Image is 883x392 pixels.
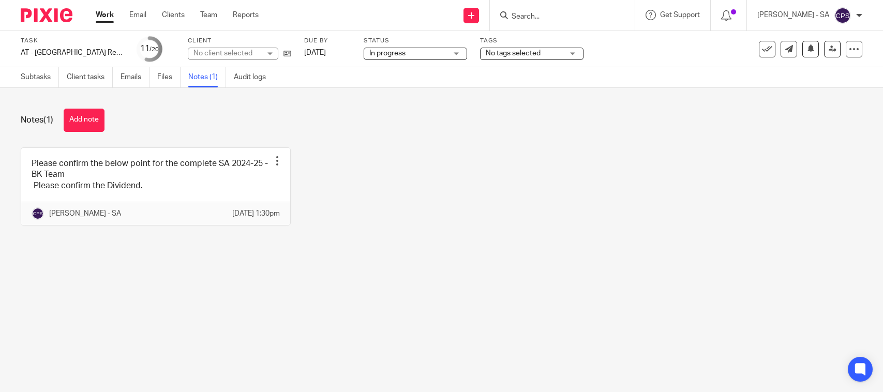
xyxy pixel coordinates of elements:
button: Add note [64,109,104,132]
a: Work [96,10,114,20]
label: Status [364,37,467,45]
label: Task [21,37,124,45]
p: [PERSON_NAME] - SA [757,10,829,20]
a: Subtasks [21,67,59,87]
p: [DATE] 1:30pm [232,208,280,219]
img: svg%3E [32,207,44,220]
a: Clients [162,10,185,20]
label: Due by [304,37,351,45]
h1: Notes [21,115,53,126]
span: Get Support [660,11,700,19]
input: Search [511,12,604,22]
p: [PERSON_NAME] - SA [49,208,121,219]
span: (1) [43,116,53,124]
div: AT - SA Return - PE 05-04-2025 [21,48,124,58]
a: Reports [233,10,259,20]
div: 11 [140,43,159,55]
a: Notes (1) [188,67,226,87]
div: AT - [GEOGRAPHIC_DATA] Return - PE [DATE] [21,48,124,58]
a: Team [200,10,217,20]
a: Files [157,67,181,87]
span: [DATE] [304,49,326,56]
label: Client [188,37,291,45]
span: In progress [369,50,406,57]
a: Emails [121,67,149,87]
label: Tags [480,37,583,45]
a: Audit logs [234,67,274,87]
div: No client selected [193,48,261,58]
small: /20 [149,47,159,52]
a: Email [129,10,146,20]
img: svg%3E [834,7,851,24]
span: No tags selected [486,50,541,57]
a: Client tasks [67,67,113,87]
img: Pixie [21,8,72,22]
